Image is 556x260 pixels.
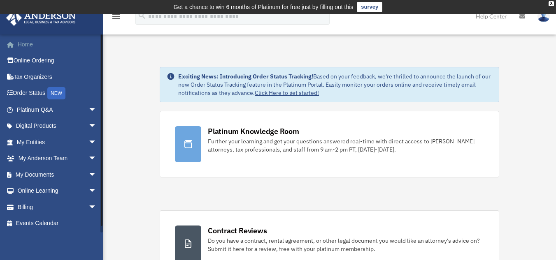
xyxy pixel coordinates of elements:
[6,85,109,102] a: Order StatusNEW
[208,225,267,236] div: Contract Reviews
[6,199,109,215] a: Billingarrow_drop_down
[88,134,105,151] span: arrow_drop_down
[208,137,484,154] div: Further your learning and get your questions answered real-time with direct access to [PERSON_NAM...
[6,150,109,167] a: My Anderson Teamarrow_drop_down
[178,73,313,80] strong: Exciting News: Introducing Order Status Tracking!
[178,72,492,97] div: Based on your feedback, we're thrilled to announce the launch of our new Order Status Tracking fe...
[6,69,109,85] a: Tax Organizers
[208,237,484,253] div: Do you have a contract, rental agreement, or other legal document you would like an attorney's ad...
[88,199,105,216] span: arrow_drop_down
[88,183,105,200] span: arrow_drop_down
[137,11,147,20] i: search
[6,118,109,134] a: Digital Productsarrow_drop_down
[255,89,319,97] a: Click Here to get started!
[88,150,105,167] span: arrow_drop_down
[88,118,105,135] span: arrow_drop_down
[208,126,299,136] div: Platinum Knowledge Room
[6,183,109,199] a: Online Learningarrow_drop_down
[88,166,105,183] span: arrow_drop_down
[160,111,499,177] a: Platinum Knowledge Room Further your learning and get your questions answered real-time with dire...
[47,87,65,99] div: NEW
[6,101,109,118] a: Platinum Q&Aarrow_drop_down
[111,12,121,21] i: menu
[88,101,105,118] span: arrow_drop_down
[6,215,109,232] a: Events Calendar
[174,2,354,12] div: Get a chance to win 6 months of Platinum for free just by filling out this
[357,2,382,12] a: survey
[6,134,109,150] a: My Entitiesarrow_drop_down
[549,1,554,6] div: close
[6,166,109,183] a: My Documentsarrow_drop_down
[4,10,78,26] img: Anderson Advisors Platinum Portal
[111,14,121,21] a: menu
[6,53,109,69] a: Online Ordering
[537,10,550,22] img: User Pic
[6,36,109,53] a: Home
